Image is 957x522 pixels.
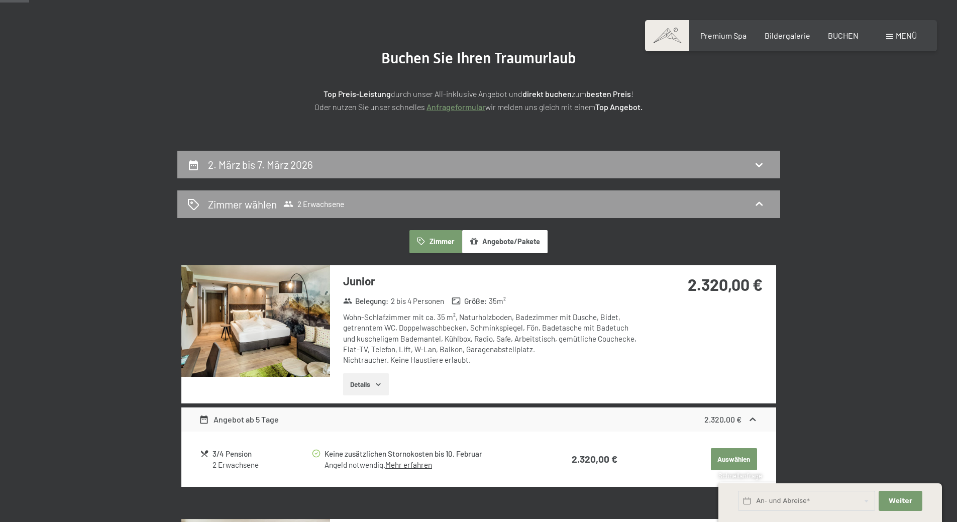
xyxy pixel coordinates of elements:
[385,460,432,469] a: Mehr erfahren
[181,265,330,377] img: mss_renderimg.php
[325,448,534,460] div: Keine zusätzlichen Stornokosten bis 10. Februar
[208,197,277,212] h2: Zimmer wählen
[391,296,444,306] span: 2 bis 4 Personen
[212,448,310,460] div: 3/4 Pension
[704,414,741,424] strong: 2.320,00 €
[228,87,730,113] p: durch unser All-inklusive Angebot und zum ! Oder nutzen Sie unser schnelles wir melden uns gleich...
[462,230,548,253] button: Angebote/Pakete
[765,31,810,40] a: Bildergalerie
[711,448,757,470] button: Auswählen
[325,460,534,470] div: Angeld notwendig.
[181,407,776,432] div: Angebot ab 5 Tage2.320,00 €
[522,89,572,98] strong: direkt buchen
[343,312,642,365] div: Wohn-Schlafzimmer mit ca. 35 m², Naturholzboden, Badezimmer mit Dusche, Bidet, getrenntem WC, Dop...
[572,453,617,465] strong: 2.320,00 €
[212,460,310,470] div: 2 Erwachsene
[586,89,631,98] strong: besten Preis
[409,230,462,253] button: Zimmer
[427,102,485,112] a: Anfrageformular
[343,296,389,306] strong: Belegung :
[896,31,917,40] span: Menü
[718,472,762,480] span: Schnellanfrage
[324,89,391,98] strong: Top Preis-Leistung
[199,413,279,426] div: Angebot ab 5 Tage
[283,199,344,209] span: 2 Erwachsene
[381,49,576,67] span: Buchen Sie Ihren Traumurlaub
[879,491,922,511] button: Weiter
[688,275,763,294] strong: 2.320,00 €
[343,273,642,289] h3: Junior
[452,296,487,306] strong: Größe :
[700,31,747,40] a: Premium Spa
[595,102,643,112] strong: Top Angebot.
[889,496,912,505] span: Weiter
[489,296,506,306] span: 35 m²
[343,373,389,395] button: Details
[208,158,313,171] h2: 2. März bis 7. März 2026
[828,31,859,40] a: BUCHEN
